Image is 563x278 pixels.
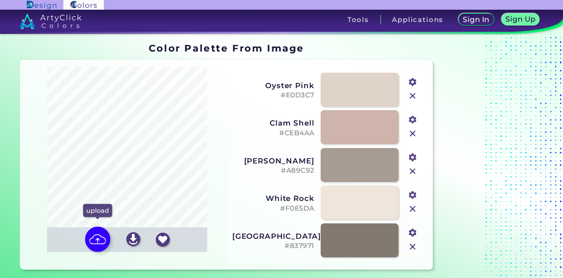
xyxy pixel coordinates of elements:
[460,14,493,25] a: Sign In
[156,233,170,247] img: icon_favourite_white.svg
[20,13,82,29] img: logo_artyclick_colors_white.svg
[407,128,418,139] img: icon_close.svg
[85,226,110,252] img: icon picture
[392,16,443,23] h3: Applications
[126,232,140,246] img: icon_download_white.svg
[232,194,314,203] h3: White Rock
[232,242,314,250] h5: #837971
[464,16,488,23] h5: Sign In
[232,91,314,100] h5: #E0D3C7
[232,119,314,127] h3: Clam Shell
[407,166,418,177] img: icon_close.svg
[436,39,546,273] iframe: Advertisement
[407,90,418,102] img: icon_close.svg
[232,232,314,241] h3: [GEOGRAPHIC_DATA]
[503,14,538,25] a: Sign Up
[27,1,56,9] img: ArtyClick Design logo
[407,241,418,252] img: icon_close.svg
[507,16,534,22] h5: Sign Up
[232,167,314,175] h5: #A89C92
[83,204,112,217] p: upload
[232,204,314,213] h5: #F0E5DA
[232,129,314,137] h5: #CEB4AA
[149,41,304,55] h1: Color Palette From Image
[407,203,418,215] img: icon_close.svg
[232,81,314,90] h3: Oyster Pink
[232,156,314,165] h3: [PERSON_NAME]
[347,16,369,23] h3: Tools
